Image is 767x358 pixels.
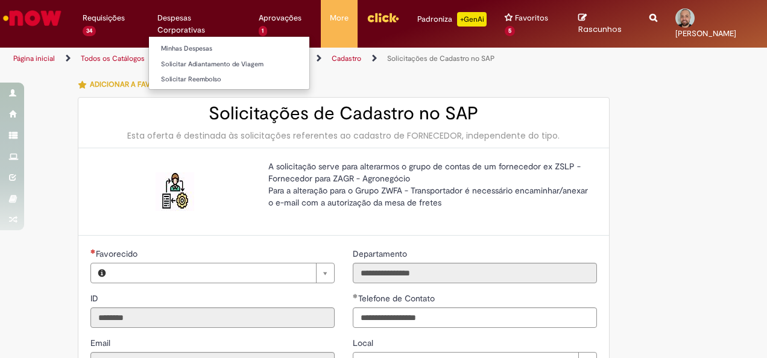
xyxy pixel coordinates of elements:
[149,42,309,55] a: Minhas Despesas
[149,58,309,71] a: Solicitar Adiantamento de Viagem
[83,12,125,24] span: Requisições
[90,338,113,348] span: Somente leitura - Email
[90,104,597,124] h2: Solicitações de Cadastro no SAP
[457,12,487,27] p: +GenAi
[1,6,63,30] img: ServiceNow
[353,294,358,298] span: Obrigatório Preenchido
[332,54,361,63] a: Cadastro
[367,8,399,27] img: click_logo_yellow_360x200.png
[675,28,736,39] span: [PERSON_NAME]
[148,36,309,90] ul: Despesas Corporativas
[90,337,113,349] label: Somente leitura - Email
[113,263,334,283] a: Limpar campo Favorecido
[268,160,588,209] p: A solicitação serve para alterarmos o grupo de contas de um fornecedor ex ZSLP - Fornecedor para ...
[515,12,548,24] span: Favoritos
[91,263,113,283] button: Favorecido, Visualizar este registro
[330,12,349,24] span: More
[90,307,335,328] input: ID
[387,54,494,63] a: Solicitações de Cadastro no SAP
[13,54,55,63] a: Página inicial
[417,12,487,27] div: Padroniza
[578,13,631,35] a: Rascunhos
[90,292,101,304] label: Somente leitura - ID
[83,26,96,36] span: 34
[505,26,515,36] span: 5
[149,73,309,86] a: Solicitar Reembolso
[353,248,409,260] label: Somente leitura - Departamento
[90,130,597,142] div: Esta oferta é destinada às solicitações referentes ao cadastro de FORNECEDOR, independente do tipo.
[90,80,177,89] span: Adicionar a Favoritos
[353,307,597,328] input: Telefone de Contato
[96,248,140,259] span: Necessários - Favorecido
[259,26,268,36] span: 1
[78,72,183,97] button: Adicionar a Favoritos
[81,54,145,63] a: Todos os Catálogos
[353,263,597,283] input: Departamento
[353,338,376,348] span: Local
[259,12,301,24] span: Aprovações
[90,249,96,254] span: Necessários
[578,24,622,35] span: Rascunhos
[156,172,194,211] img: Solicitações de Cadastro no SAP
[358,293,437,304] span: Telefone de Contato
[157,12,240,36] span: Despesas Corporativas
[9,48,502,70] ul: Trilhas de página
[90,293,101,304] span: Somente leitura - ID
[353,248,409,259] span: Somente leitura - Departamento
